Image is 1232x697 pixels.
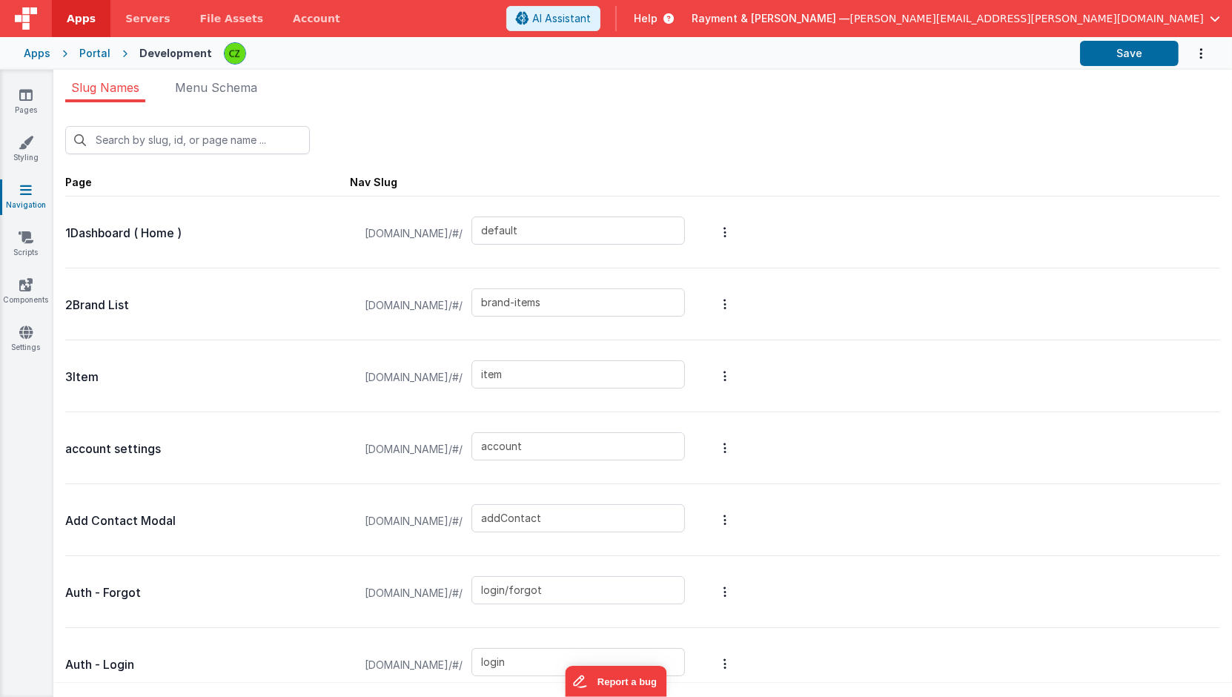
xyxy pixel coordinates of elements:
span: Apps [67,11,96,26]
button: Save [1080,41,1179,66]
input: Enter a slug name [471,576,685,604]
span: [DOMAIN_NAME]/#/ [356,349,471,406]
span: [PERSON_NAME][EMAIL_ADDRESS][PERSON_NAME][DOMAIN_NAME] [850,11,1204,26]
div: Nav Slug [350,175,397,190]
input: Enter a slug name [471,360,685,389]
p: 3Item [65,367,350,388]
span: AI Assistant [532,11,591,26]
div: Development [139,46,212,61]
input: Enter a slug name [471,648,685,676]
span: [DOMAIN_NAME]/#/ [356,565,471,621]
span: Help [635,11,658,26]
span: Rayment & [PERSON_NAME] — [692,11,850,26]
span: [DOMAIN_NAME]/#/ [356,421,471,478]
p: 1Dashboard ( Home ) [65,223,350,244]
button: Options [715,274,735,334]
button: Options [715,490,735,549]
div: Page [65,175,350,190]
span: Slug Names [71,80,139,95]
input: Enter a slug name [471,432,685,460]
div: Apps [24,46,50,61]
p: account settings [65,439,350,460]
div: Portal [79,46,110,61]
button: Options [1179,39,1208,69]
button: Options [715,418,735,478]
input: Enter a slug name [471,504,685,532]
button: Options [715,202,735,262]
span: [DOMAIN_NAME]/#/ [356,205,471,262]
p: Auth - Login [65,655,350,675]
button: Options [715,562,735,621]
p: Auth - Forgot [65,583,350,604]
iframe: Marker.io feedback button [566,666,667,697]
span: [DOMAIN_NAME]/#/ [356,637,471,693]
p: Add Contact Modal [65,511,350,532]
img: b4a104e37d07c2bfba7c0e0e4a273d04 [225,43,245,64]
button: AI Assistant [506,6,600,31]
p: 2Brand List [65,295,350,316]
span: [DOMAIN_NAME]/#/ [356,277,471,334]
span: [DOMAIN_NAME]/#/ [356,493,471,549]
input: Enter a slug name [471,217,685,245]
button: Rayment & [PERSON_NAME] — [PERSON_NAME][EMAIL_ADDRESS][PERSON_NAME][DOMAIN_NAME] [692,11,1220,26]
input: Search by slug, id, or page name ... [65,126,310,154]
input: Enter a slug name [471,288,685,317]
span: Servers [125,11,170,26]
span: File Assets [200,11,264,26]
button: Options [715,634,735,693]
span: Menu Schema [175,80,257,95]
button: Options [715,346,735,406]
